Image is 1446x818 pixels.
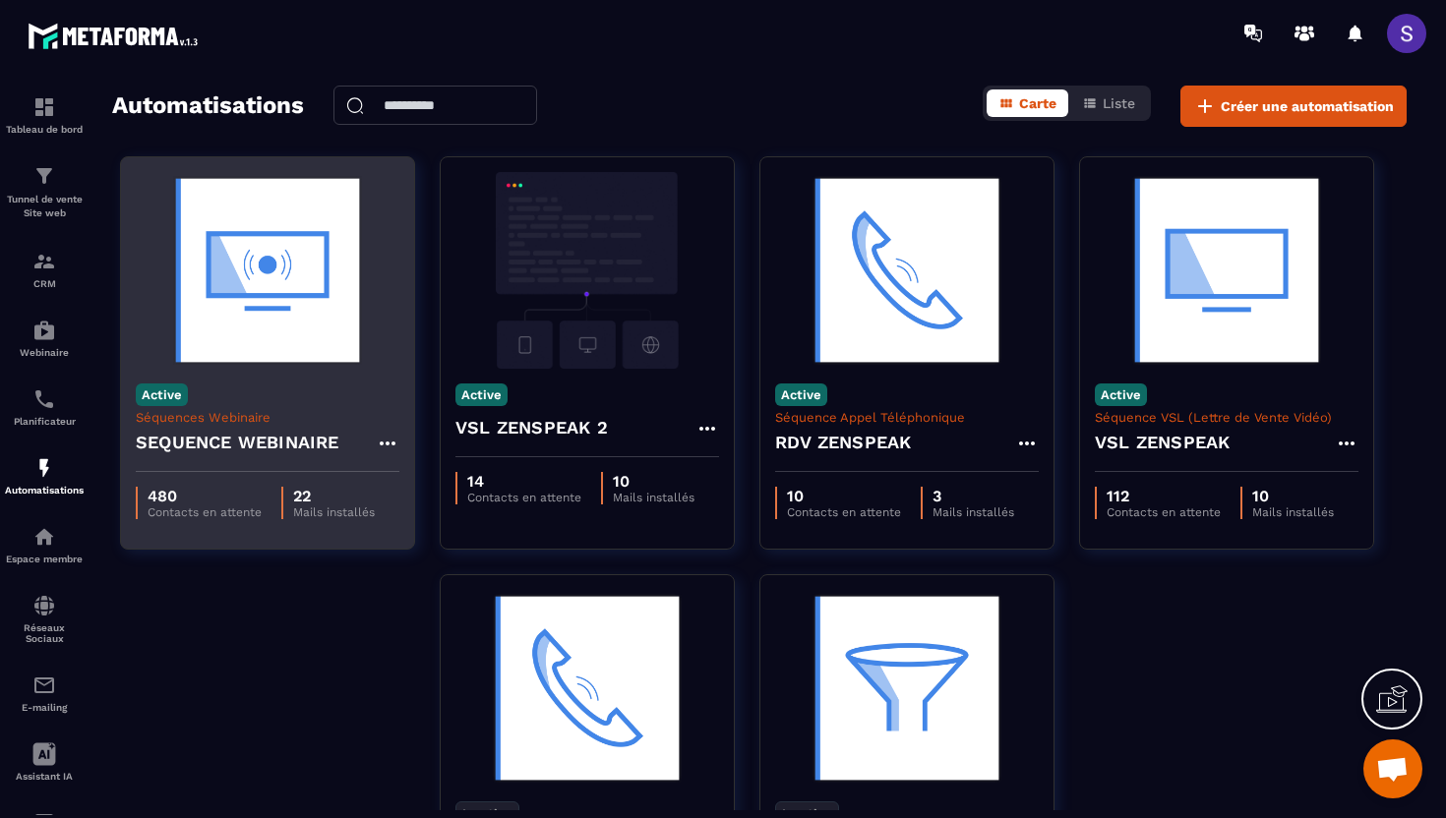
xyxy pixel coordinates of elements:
img: automation-background [775,172,1039,369]
img: automation-background [775,590,1039,787]
a: formationformationTunnel de vente Site web [5,149,84,235]
p: Mails installés [613,491,694,504]
p: CRM [5,278,84,289]
img: formation [32,95,56,119]
h2: Automatisations [112,86,304,127]
p: Webinaire [5,347,84,358]
p: Séquence Appel Téléphonique [775,410,1039,425]
p: 10 [1252,487,1334,505]
img: email [32,673,56,697]
img: automation-background [455,172,719,369]
h4: VSL ZENSPEAK [1095,429,1230,456]
a: social-networksocial-networkRéseaux Sociaux [5,579,84,659]
p: Contacts en attente [148,505,262,519]
img: automation-background [1095,172,1358,369]
p: Tableau de bord [5,124,84,135]
button: Liste [1070,89,1147,117]
a: formationformationCRM [5,235,84,304]
p: Active [1095,383,1147,406]
a: emailemailE-mailing [5,659,84,728]
h4: SEQUENCE WEBINAIRE [136,429,339,456]
a: formationformationTableau de bord [5,81,84,149]
p: Tunnel de vente Site web [5,193,84,220]
img: automations [32,319,56,342]
p: 10 [787,487,901,505]
p: 112 [1107,487,1221,505]
p: Automatisations [5,485,84,496]
img: automations [32,525,56,549]
p: 3 [933,487,1014,505]
span: Créer une automatisation [1221,96,1394,116]
p: Active [136,383,188,406]
p: 480 [148,487,262,505]
a: Assistant IA [5,728,84,796]
span: Liste [1103,95,1135,111]
p: Mails installés [933,505,1014,519]
span: Carte [1019,95,1056,111]
img: social-network [32,594,56,617]
img: automation-background [455,590,719,787]
h4: VSL ZENSPEAK 2 [455,414,608,441]
a: schedulerschedulerPlanificateur [5,373,84,441]
button: Carte [987,89,1068,117]
p: E-mailing [5,702,84,713]
p: Réseaux Sociaux [5,622,84,644]
a: automationsautomationsAutomatisations [5,441,84,510]
p: Contacts en attente [1107,505,1221,519]
p: 14 [467,472,581,491]
p: Assistant IA [5,771,84,782]
div: Ouvrir le chat [1363,739,1422,798]
h4: RDV ZENSPEAK [775,429,911,456]
img: automations [32,456,56,480]
img: formation [32,164,56,188]
p: Contacts en attente [467,491,581,504]
a: automationsautomationsEspace membre [5,510,84,579]
p: Mails installés [1252,505,1334,519]
p: Active [775,383,827,406]
p: Contacts en attente [787,505,901,519]
a: automationsautomationsWebinaire [5,304,84,373]
p: Espace membre [5,554,84,564]
p: Active [455,383,508,406]
img: logo [28,18,205,54]
img: automation-background [136,172,399,369]
img: formation [32,250,56,273]
p: Séquences Webinaire [136,410,399,425]
p: 10 [613,472,694,491]
p: Séquence VSL (Lettre de Vente Vidéo) [1095,410,1358,425]
p: Mails installés [293,505,375,519]
button: Créer une automatisation [1180,86,1407,127]
p: Planificateur [5,416,84,427]
p: 22 [293,487,375,505]
img: scheduler [32,387,56,411]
